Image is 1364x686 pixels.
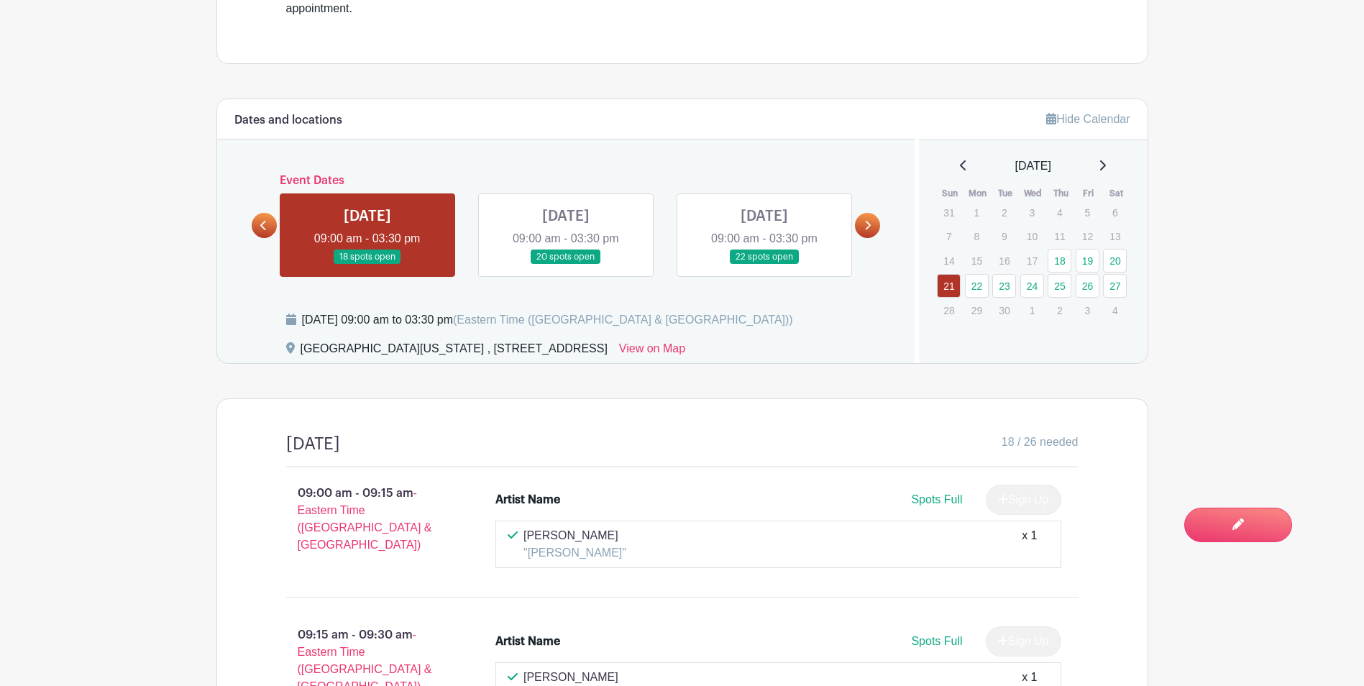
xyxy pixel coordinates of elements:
a: 23 [992,274,1016,298]
a: Hide Calendar [1046,113,1130,125]
h6: Event Dates [277,174,856,188]
a: 20 [1103,249,1127,273]
a: 26 [1076,274,1099,298]
p: 30 [992,299,1016,321]
span: [DATE] [1015,157,1051,175]
p: 4 [1048,201,1071,224]
p: 7 [937,225,961,247]
p: 13 [1103,225,1127,247]
p: 4 [1103,299,1127,321]
th: Sun [936,186,964,201]
p: 14 [937,250,961,272]
p: 11 [1048,225,1071,247]
a: 27 [1103,274,1127,298]
a: 25 [1048,274,1071,298]
span: (Eastern Time ([GEOGRAPHIC_DATA] & [GEOGRAPHIC_DATA])) [453,314,793,326]
div: x 1 [1022,527,1037,562]
a: 22 [965,274,989,298]
th: Wed [1020,186,1048,201]
th: Thu [1047,186,1075,201]
div: x 1 [1022,669,1037,686]
p: [PERSON_NAME] [523,669,618,686]
p: 8 [965,225,989,247]
div: Artist Name [495,491,560,508]
span: Spots Full [911,635,962,647]
p: "[PERSON_NAME]" [523,544,626,562]
th: Sat [1102,186,1130,201]
p: 2 [1048,299,1071,321]
a: 24 [1020,274,1044,298]
h4: [DATE] [286,434,340,454]
p: 17 [1020,250,1044,272]
p: 28 [937,299,961,321]
p: 12 [1076,225,1099,247]
th: Tue [992,186,1020,201]
p: 5 [1076,201,1099,224]
a: 19 [1076,249,1099,273]
a: 18 [1048,249,1071,273]
p: 9 [992,225,1016,247]
p: 16 [992,250,1016,272]
div: Artist Name [495,633,560,650]
p: 6 [1103,201,1127,224]
p: 1 [1020,299,1044,321]
a: 21 [937,274,961,298]
span: 18 / 26 needed [1002,434,1079,451]
div: [DATE] 09:00 am to 03:30 pm [302,311,793,329]
span: - Eastern Time ([GEOGRAPHIC_DATA] & [GEOGRAPHIC_DATA]) [298,487,432,551]
p: 10 [1020,225,1044,247]
p: 3 [1076,299,1099,321]
th: Fri [1075,186,1103,201]
p: 09:00 am - 09:15 am [263,479,473,559]
th: Mon [964,186,992,201]
p: 3 [1020,201,1044,224]
p: 31 [937,201,961,224]
p: [PERSON_NAME] [523,527,626,544]
h6: Dates and locations [234,114,342,127]
p: 15 [965,250,989,272]
span: Spots Full [911,493,962,506]
div: [GEOGRAPHIC_DATA][US_STATE] , [STREET_ADDRESS] [301,340,608,363]
a: View on Map [619,340,685,363]
p: 2 [992,201,1016,224]
p: 1 [965,201,989,224]
p: 29 [965,299,989,321]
